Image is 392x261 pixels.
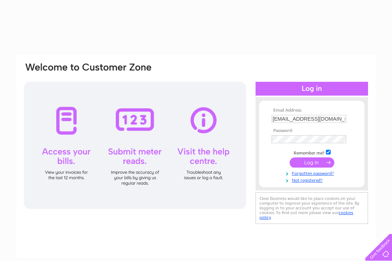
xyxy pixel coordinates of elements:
a: cookies policy [260,210,353,220]
a: Forgotten password? [271,169,354,176]
a: Not registered? [271,176,354,183]
td: Remember me? [270,149,354,156]
th: Email Address: [270,108,354,113]
input: Submit [290,157,334,168]
th: Password: [270,128,354,133]
div: Clear Business would like to place cookies on your computer to improve your experience of the sit... [256,192,368,224]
